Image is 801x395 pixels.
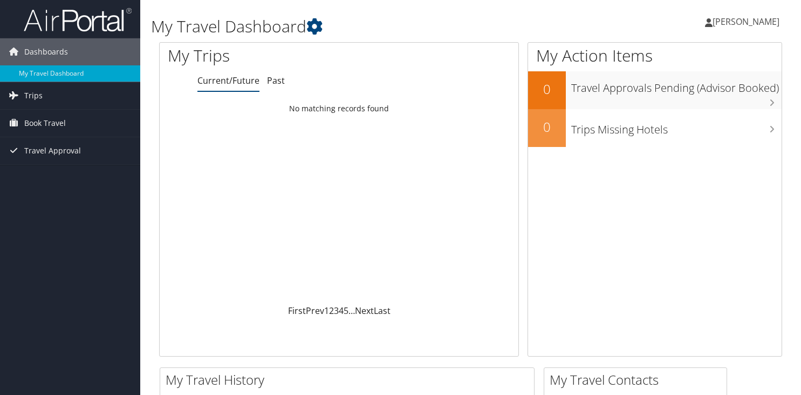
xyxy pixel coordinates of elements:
a: 5 [344,305,348,317]
h1: My Travel Dashboard [151,15,577,38]
td: No matching records found [160,99,518,118]
h1: My Trips [168,44,361,67]
a: 0Travel Approvals Pending (Advisor Booked) [528,71,782,109]
h3: Travel Approvals Pending (Advisor Booked) [571,75,782,96]
a: [PERSON_NAME] [705,5,790,38]
a: Last [374,305,391,317]
span: [PERSON_NAME] [713,16,779,28]
a: 3 [334,305,339,317]
span: … [348,305,355,317]
img: airportal-logo.png [24,7,132,32]
a: Current/Future [197,75,259,86]
h2: 0 [528,118,566,136]
a: Prev [306,305,324,317]
h2: 0 [528,80,566,98]
a: 4 [339,305,344,317]
span: Trips [24,82,43,109]
a: Past [267,75,285,86]
span: Travel Approval [24,137,81,164]
a: First [288,305,306,317]
a: Next [355,305,374,317]
span: Book Travel [24,110,66,137]
span: Dashboards [24,38,68,65]
h1: My Action Items [528,44,782,67]
h2: My Travel Contacts [550,371,727,389]
h3: Trips Missing Hotels [571,117,782,137]
a: 0Trips Missing Hotels [528,109,782,147]
h2: My Travel History [166,371,534,389]
a: 1 [324,305,329,317]
a: 2 [329,305,334,317]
